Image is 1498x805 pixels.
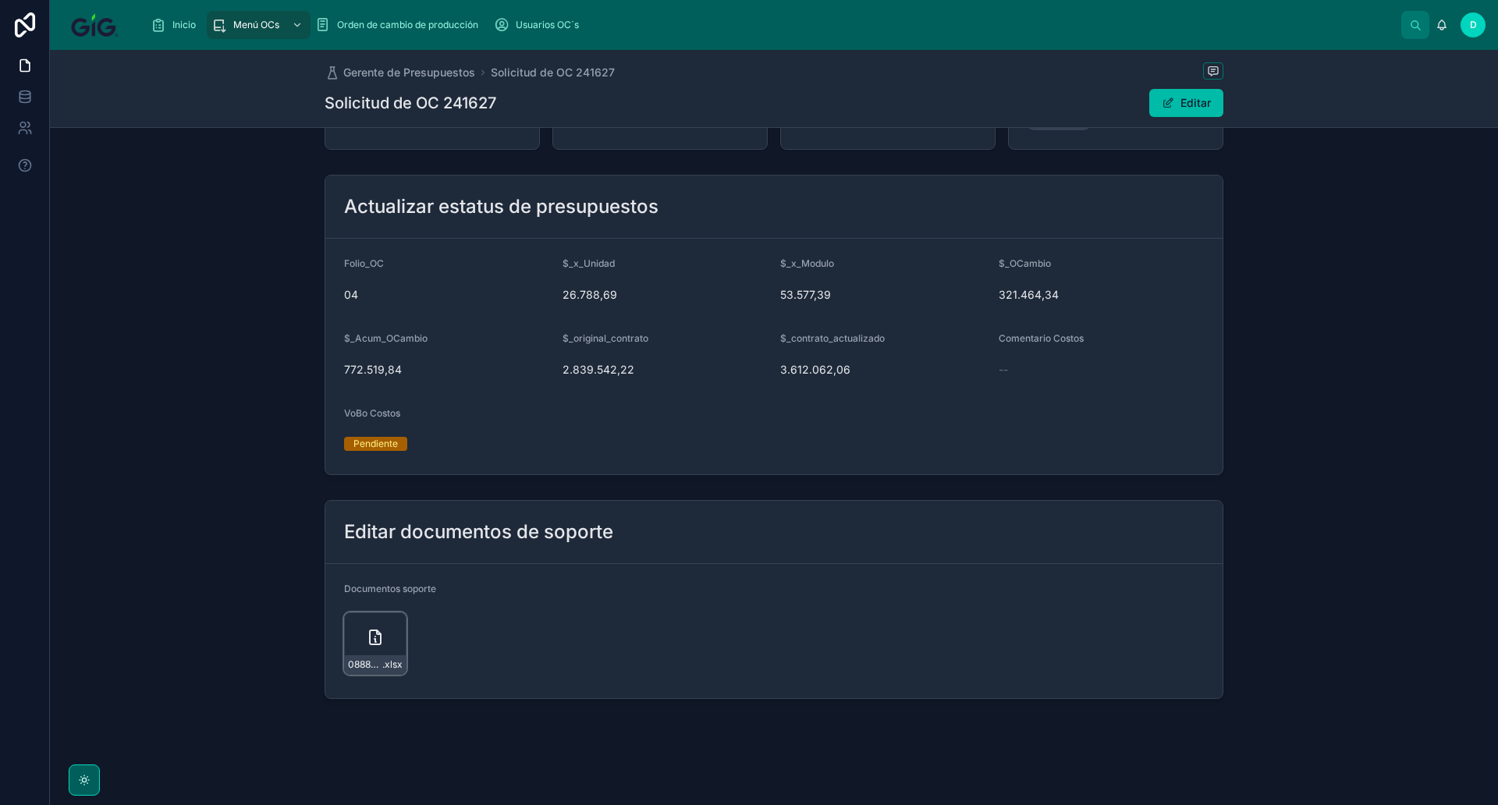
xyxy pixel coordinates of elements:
span: Usuarios OC´s [516,19,579,31]
a: Usuarios OC´s [489,11,590,39]
span: 53.577,39 [780,287,986,303]
span: Comentario Costos [999,332,1084,344]
span: Menú OCs [233,19,279,31]
h2: Editar documentos de soporte [344,520,613,544]
span: 26.788,69 [563,287,769,303]
span: .xlsx [382,658,403,671]
img: App logo [62,12,127,37]
span: Folio_OC [344,257,384,269]
span: $_Acum_OCambio [344,332,428,344]
span: $_x_Unidad [563,257,615,269]
span: Gerente de Presupuestos [343,65,475,80]
span: Inicio [172,19,196,31]
div: Pendiente [353,437,398,451]
span: 2.839.542,22 [563,362,769,378]
a: Gerente de Presupuestos [325,65,475,80]
span: D [1470,19,1477,31]
span: $_OCambio [999,257,1051,269]
span: Orden de cambio de producción [337,19,478,31]
button: Editar [1149,89,1223,117]
a: Inicio [146,11,207,39]
span: 772.519,84 [344,362,550,378]
a: Menú OCs [207,11,311,39]
span: -- [999,362,1008,378]
span: 321.464,34 [999,287,1205,303]
a: Solicitud de OC 241627 [491,65,615,80]
span: 04 [344,287,550,303]
div: scrollable content [140,8,1401,42]
span: Documentos soporte [344,583,436,594]
span: 08884dac-4ccf-4702-a756-cf2168f71018-Copia-de-ADICIONALES-ZIRCON-[DATE] [348,658,382,671]
span: $_original_contrato [563,332,648,344]
span: $_x_Modulo [780,257,834,269]
span: $_contrato_actualizado [780,332,885,344]
a: Orden de cambio de producción [311,11,489,39]
h1: Solicitud de OC 241627 [325,92,496,114]
span: VoBo Costos [344,407,400,419]
span: 3.612.062,06 [780,362,986,378]
h2: Actualizar estatus de presupuestos [344,194,658,219]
